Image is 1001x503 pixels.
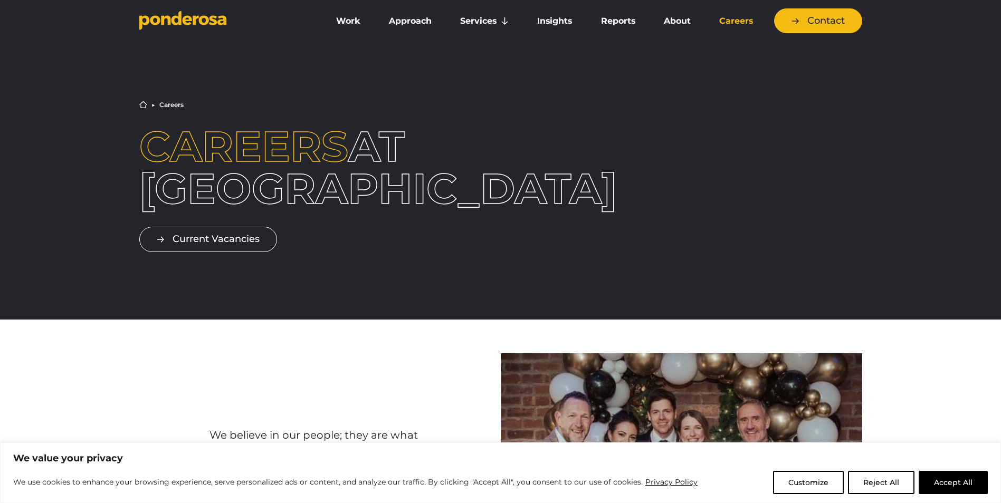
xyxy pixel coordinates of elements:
[589,10,647,32] a: Reports
[377,10,444,32] a: Approach
[707,10,765,32] a: Careers
[324,10,373,32] a: Work
[139,227,277,252] a: Current Vacancies
[13,452,988,465] p: We value your privacy
[151,102,155,108] li: ▶︎
[159,102,184,108] li: Careers
[919,471,988,494] button: Accept All
[773,471,844,494] button: Customize
[848,471,914,494] button: Reject All
[652,10,703,32] a: About
[139,121,348,172] span: Careers
[525,10,584,32] a: Insights
[139,101,147,109] a: Home
[645,476,698,488] a: Privacy Policy
[139,11,308,32] a: Go to homepage
[448,10,521,32] a: Services
[13,476,698,488] p: We use cookies to enhance your browsing experience, serve personalized ads or content, and analyz...
[139,125,431,210] h1: at [GEOGRAPHIC_DATA]
[774,8,862,33] a: Contact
